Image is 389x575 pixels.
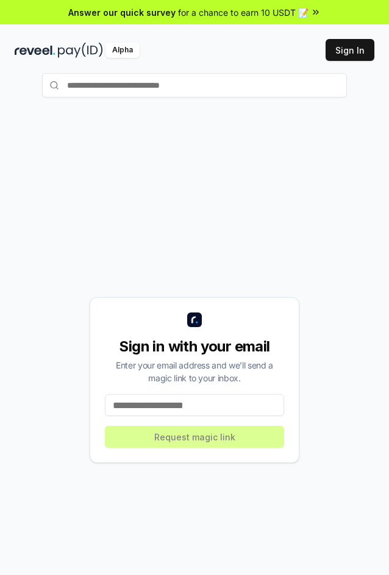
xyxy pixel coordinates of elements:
span: Answer our quick survey [68,6,176,19]
div: Alpha [105,43,140,58]
img: pay_id [58,43,103,58]
img: logo_small [187,312,202,327]
img: reveel_dark [15,43,55,58]
button: Sign In [326,39,374,61]
div: Sign in with your email [105,337,284,356]
div: Enter your email address and we’ll send a magic link to your inbox. [105,359,284,384]
span: for a chance to earn 10 USDT 📝 [178,6,309,19]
